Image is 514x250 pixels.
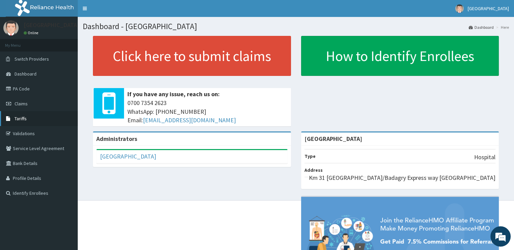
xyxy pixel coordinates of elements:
[304,135,362,143] strong: [GEOGRAPHIC_DATA]
[83,22,509,31] h1: Dashboard - [GEOGRAPHIC_DATA]
[96,135,137,143] b: Administrators
[3,20,19,36] img: User Image
[15,116,27,122] span: Tariffs
[24,22,79,28] p: [GEOGRAPHIC_DATA]
[15,101,28,107] span: Claims
[494,24,509,30] li: Here
[301,36,499,76] a: How to Identify Enrollees
[127,99,288,125] span: 0700 7354 2623 WhatsApp: [PHONE_NUMBER] Email:
[100,152,156,160] a: [GEOGRAPHIC_DATA]
[474,153,495,162] p: Hospital
[455,4,464,13] img: User Image
[309,173,495,182] p: Km 31 [GEOGRAPHIC_DATA]/Badagry Express way [GEOGRAPHIC_DATA]
[93,36,291,76] a: Click here to submit claims
[469,24,494,30] a: Dashboard
[304,153,316,159] b: Type
[143,116,236,124] a: [EMAIL_ADDRESS][DOMAIN_NAME]
[15,56,49,62] span: Switch Providers
[304,167,323,173] b: Address
[15,71,36,77] span: Dashboard
[127,90,220,98] b: If you have any issue, reach us on:
[468,5,509,12] span: [GEOGRAPHIC_DATA]
[24,30,40,35] a: Online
